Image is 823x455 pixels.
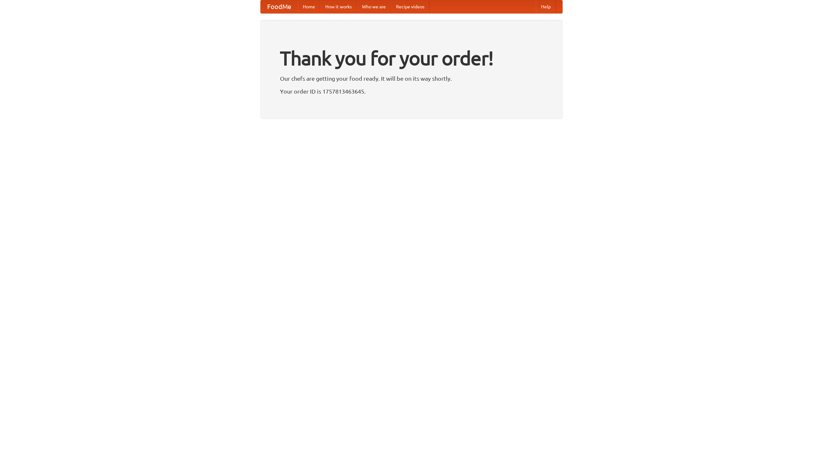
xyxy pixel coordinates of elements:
p: Our chefs are getting your food ready. It will be on its way shortly. [280,74,543,83]
a: Home [298,0,320,13]
a: How it works [320,0,357,13]
a: Recipe videos [391,0,430,13]
a: Help [536,0,556,13]
a: FoodMe [261,0,298,13]
a: Who we are [357,0,391,13]
h1: Thank you for your order! [280,43,543,74]
p: Your order ID is 1757813463645. [280,86,543,96]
